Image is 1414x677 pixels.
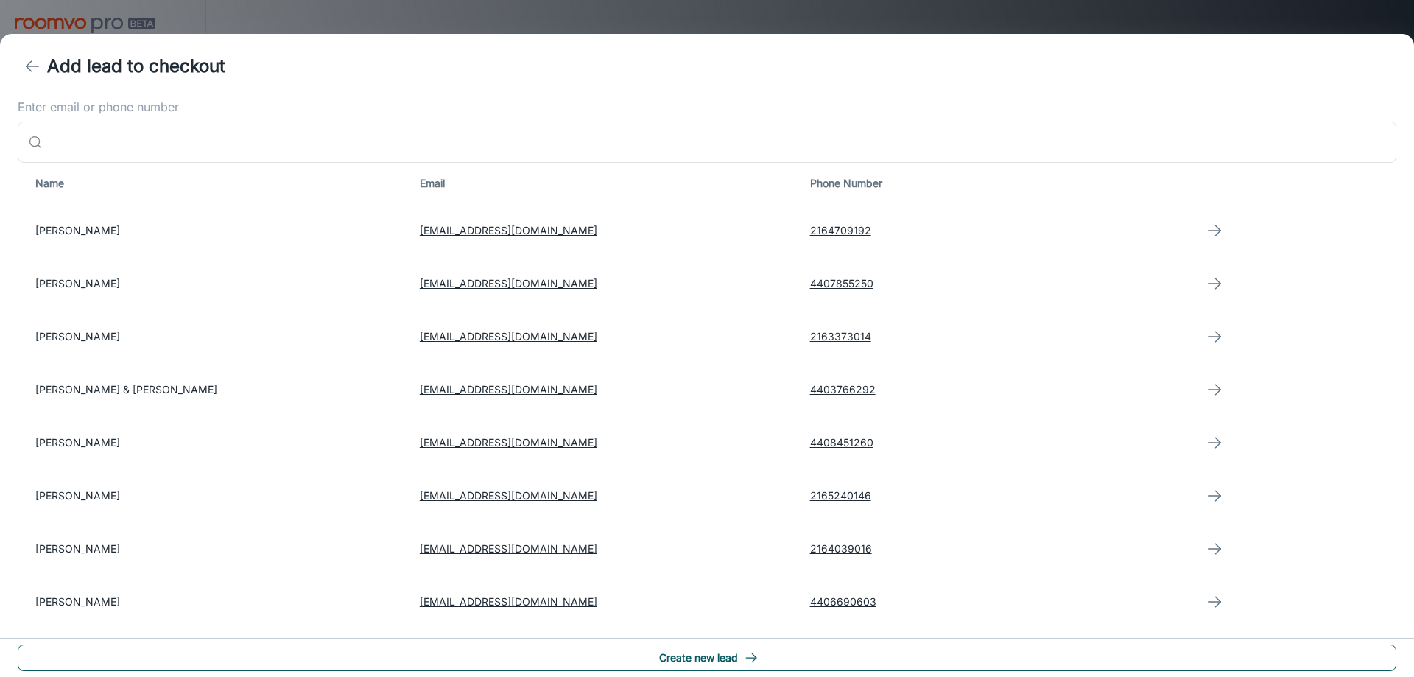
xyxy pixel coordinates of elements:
button: back [18,52,47,81]
h4: Add lead to checkout [47,53,225,80]
a: [EMAIL_ADDRESS][DOMAIN_NAME] [420,383,597,396]
a: [EMAIL_ADDRESS][DOMAIN_NAME] [420,436,597,449]
a: 4408451260 [810,436,873,449]
td: [PERSON_NAME] [18,575,408,628]
a: [EMAIL_ADDRESS][DOMAIN_NAME] [420,330,597,343]
a: [EMAIL_ADDRESS][DOMAIN_NAME] [420,542,597,555]
a: [EMAIL_ADDRESS][DOMAIN_NAME] [420,277,597,290]
th: Phone Number [798,163,1189,204]
label: Enter email or phone number [18,99,1396,116]
td: [PERSON_NAME] [18,204,408,257]
td: [PERSON_NAME] [18,310,408,363]
td: [PERSON_NAME] [18,522,408,575]
a: 4403766292 [810,383,876,396]
td: [PERSON_NAME] & [PERSON_NAME] [18,363,408,416]
td: [PERSON_NAME] [18,416,408,469]
th: Email [408,163,798,204]
a: [EMAIL_ADDRESS][DOMAIN_NAME] [420,595,597,608]
a: 4406690603 [810,595,876,608]
a: 2165240146 [810,489,871,502]
a: [EMAIL_ADDRESS][DOMAIN_NAME] [420,489,597,502]
td: [PERSON_NAME] [18,469,408,522]
a: 2163373014 [810,330,871,343]
td: [PERSON_NAME] [18,257,408,310]
a: [EMAIL_ADDRESS][DOMAIN_NAME] [420,224,597,236]
a: 4407855250 [810,277,873,290]
button: Create new lead [18,645,1396,671]
th: Name [18,163,408,204]
a: 2164709192 [810,224,871,236]
a: 2164039016 [810,542,872,555]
